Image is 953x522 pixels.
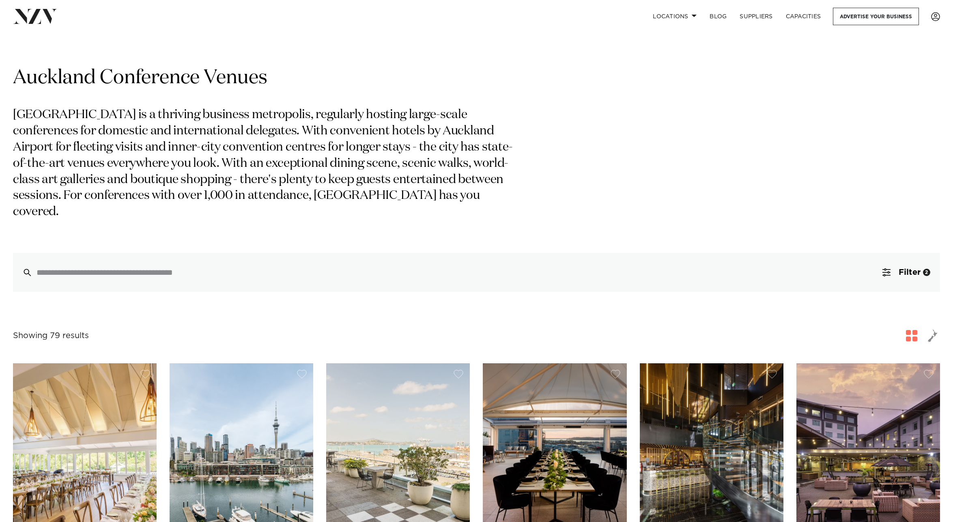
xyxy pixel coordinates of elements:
[13,330,89,342] div: Showing 79 results
[13,107,514,220] p: [GEOGRAPHIC_DATA] is a thriving business metropolis, regularly hosting large-scale conferences fo...
[779,8,828,25] a: Capacities
[873,253,940,292] button: Filter2
[833,8,919,25] a: Advertise your business
[646,8,703,25] a: Locations
[923,269,930,276] div: 2
[703,8,733,25] a: BLOG
[733,8,779,25] a: SUPPLIERS
[13,65,940,91] h1: Auckland Conference Venues
[899,268,921,276] span: Filter
[13,9,57,24] img: nzv-logo.png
